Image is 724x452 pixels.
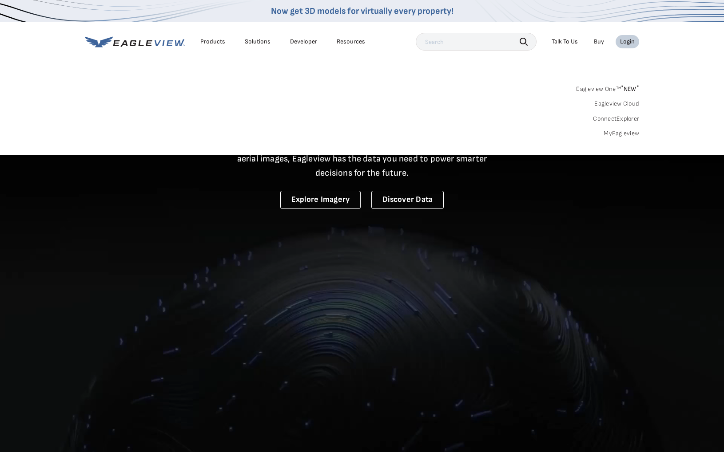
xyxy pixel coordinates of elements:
span: NEW [621,85,639,93]
a: Eagleview One™*NEW* [576,83,639,93]
a: Developer [290,38,317,46]
a: Discover Data [371,191,444,209]
div: Solutions [245,38,271,46]
a: Now get 3D models for virtually every property! [271,6,453,16]
div: Products [200,38,225,46]
div: Login [620,38,635,46]
a: ConnectExplorer [593,115,639,123]
div: Talk To Us [552,38,578,46]
a: Explore Imagery [280,191,361,209]
a: Buy [594,38,604,46]
a: MyEagleview [604,130,639,138]
div: Resources [337,38,365,46]
input: Search [416,33,537,51]
p: A new era starts here. Built on more than 3.5 billion high-resolution aerial images, Eagleview ha... [226,138,498,180]
a: Eagleview Cloud [594,100,639,108]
